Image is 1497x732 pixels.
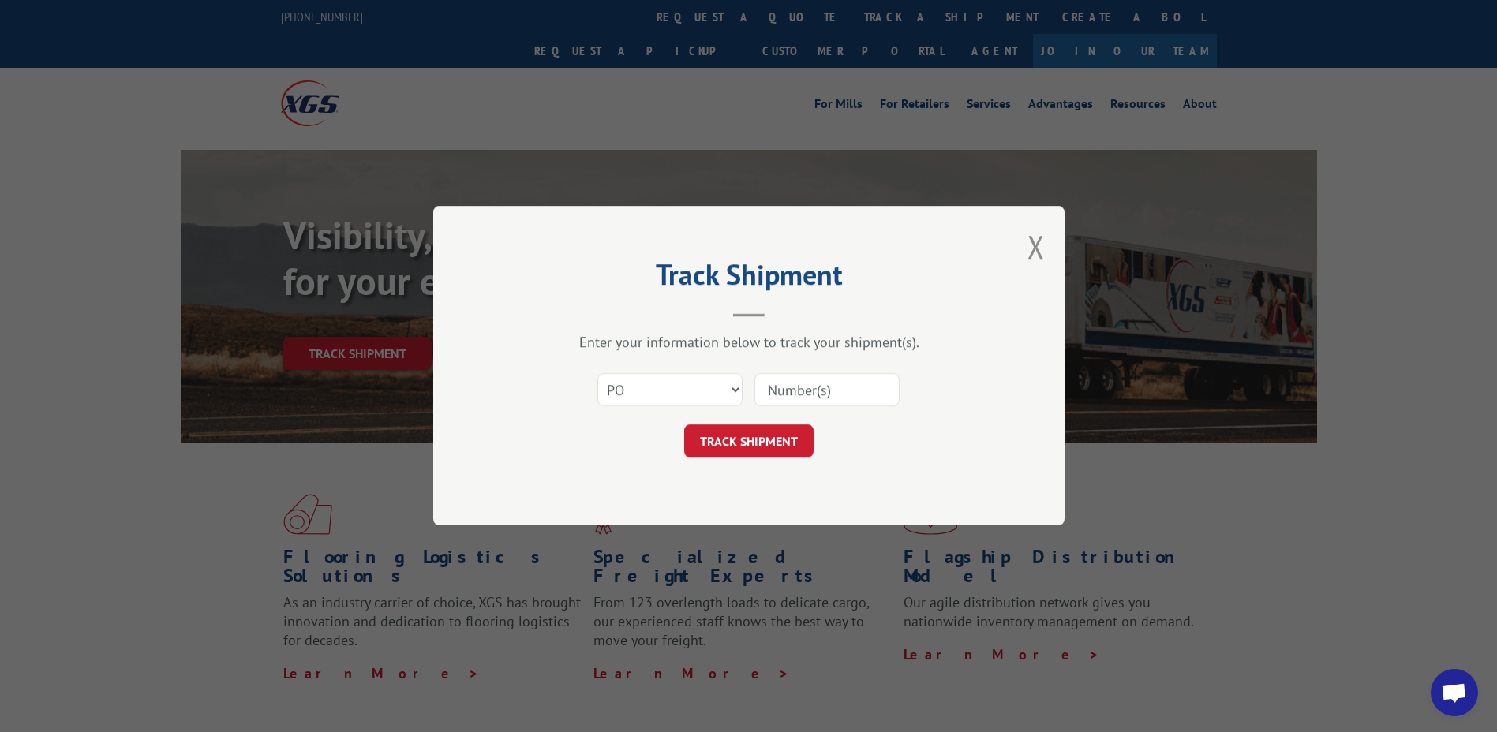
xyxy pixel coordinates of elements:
[512,263,986,293] h2: Track Shipment
[1431,669,1478,716] a: Open chat
[1027,226,1045,267] button: Close modal
[512,334,986,352] div: Enter your information below to track your shipment(s).
[684,425,814,458] button: TRACK SHIPMENT
[754,374,900,407] input: Number(s)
